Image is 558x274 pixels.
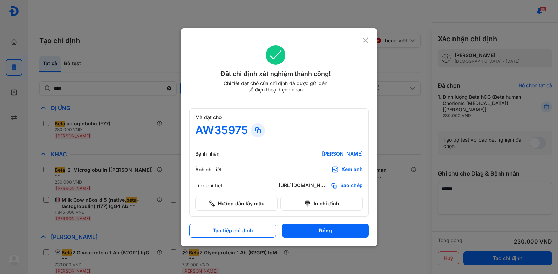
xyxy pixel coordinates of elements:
[195,151,237,157] div: Bệnh nhân
[189,224,276,238] button: Tạo tiếp chỉ định
[340,182,363,189] span: Sao chép
[195,183,237,189] div: Link chi tiết
[280,197,363,211] button: In chỉ định
[189,69,362,79] div: Đặt chỉ định xét nghiệm thành công!
[282,224,369,238] button: Đóng
[195,123,248,137] div: AW35975
[279,151,363,157] div: [PERSON_NAME]
[195,166,237,173] div: Ảnh chi tiết
[220,80,331,93] div: Chi tiết đặt chỗ của chỉ định đã được gửi đến số điện thoại bệnh nhân
[195,197,278,211] button: Hướng dẫn lấy mẫu
[341,166,363,173] div: Xem ảnh
[279,182,328,189] div: [URL][DOMAIN_NAME]
[195,114,363,121] div: Mã đặt chỗ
